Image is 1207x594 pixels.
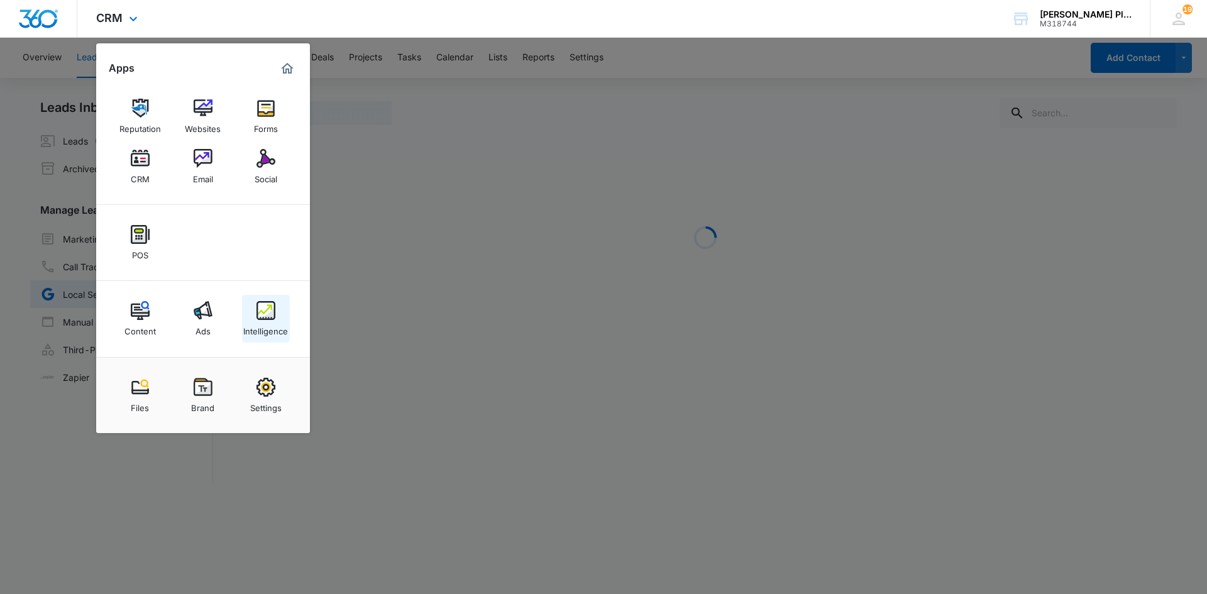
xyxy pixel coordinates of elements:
span: CRM [96,11,123,25]
h2: Apps [109,62,135,74]
div: Websites [185,118,221,134]
div: Ads [196,320,211,336]
a: Social [242,143,290,190]
a: Files [116,371,164,419]
div: Content [124,320,156,336]
span: 19 [1182,4,1193,14]
div: POS [132,244,148,260]
div: Forms [254,118,278,134]
div: Reputation [119,118,161,134]
div: account name [1040,9,1132,19]
a: Email [179,143,227,190]
a: Ads [179,295,227,343]
div: notifications count [1182,4,1193,14]
div: Email [193,168,213,184]
a: POS [116,219,164,267]
a: Settings [242,371,290,419]
div: Settings [250,397,282,413]
div: Intelligence [243,320,288,336]
div: Files [131,397,149,413]
a: Brand [179,371,227,419]
div: Brand [191,397,214,413]
div: account id [1040,19,1132,28]
a: Forms [242,92,290,140]
a: Intelligence [242,295,290,343]
a: CRM [116,143,164,190]
a: Content [116,295,164,343]
a: Websites [179,92,227,140]
div: Social [255,168,277,184]
a: Marketing 360® Dashboard [277,58,297,79]
div: CRM [131,168,150,184]
a: Reputation [116,92,164,140]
